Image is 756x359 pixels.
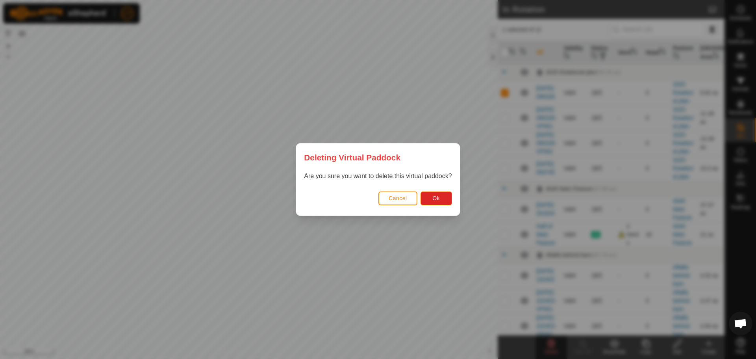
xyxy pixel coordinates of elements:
p: Are you sure you want to delete this virtual paddock? [304,171,452,181]
span: Cancel [389,195,407,201]
span: Deleting Virtual Paddock [304,151,400,164]
div: Open chat [729,312,752,335]
button: Ok [421,192,452,205]
span: Ok [432,195,440,201]
button: Cancel [378,192,417,205]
